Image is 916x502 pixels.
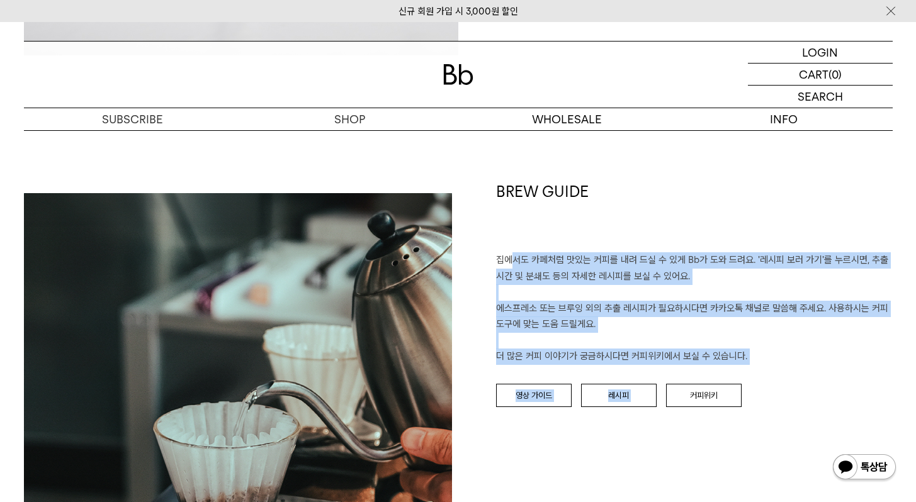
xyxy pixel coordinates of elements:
p: SEARCH [798,86,843,108]
a: 커피위키 [666,384,742,408]
img: 카카오톡 채널 1:1 채팅 버튼 [832,453,897,483]
a: LOGIN [748,42,893,64]
p: 집에서도 카페처럼 맛있는 커피를 내려 드실 ﻿수 있게 Bb가 도와 드려요. '레시피 보러 가기'를 누르시면, 추출 시간 및 분쇄도 등의 자세한 레시피를 보실 수 있어요. 에스... [496,252,893,365]
p: CART [799,64,828,85]
a: CART (0) [748,64,893,86]
a: 레시피 [581,384,657,408]
p: (0) [828,64,842,85]
h1: BREW GUIDE [496,181,893,253]
img: 로고 [443,64,473,85]
a: SUBSCRIBE [24,108,241,130]
p: INFO [676,108,893,130]
a: SHOP [241,108,458,130]
a: 신규 회원 가입 시 3,000원 할인 [399,6,518,17]
p: LOGIN [802,42,838,63]
a: 영상 가이드 [496,384,572,408]
p: WHOLESALE [458,108,676,130]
